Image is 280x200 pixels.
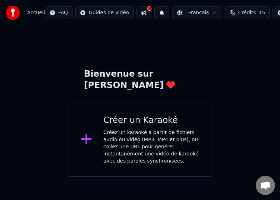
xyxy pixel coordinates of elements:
div: Bienvenue sur [PERSON_NAME] [84,68,196,91]
span: Accueil [27,9,45,16]
span: 15 [259,9,265,16]
button: Crédits15 [225,6,270,19]
nav: breadcrumb [27,9,45,16]
img: youka [6,6,20,20]
div: Ouvrir le chat [256,176,275,195]
div: Créez un karaoké à partir de fichiers audio ou vidéo (MP3, MP4 et plus), ou collez une URL pour g... [104,129,200,165]
button: Guides de vidéo [75,6,134,19]
span: Crédits [238,9,256,16]
button: FAQ [45,6,72,19]
div: Créer un Karaoké [104,115,200,126]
